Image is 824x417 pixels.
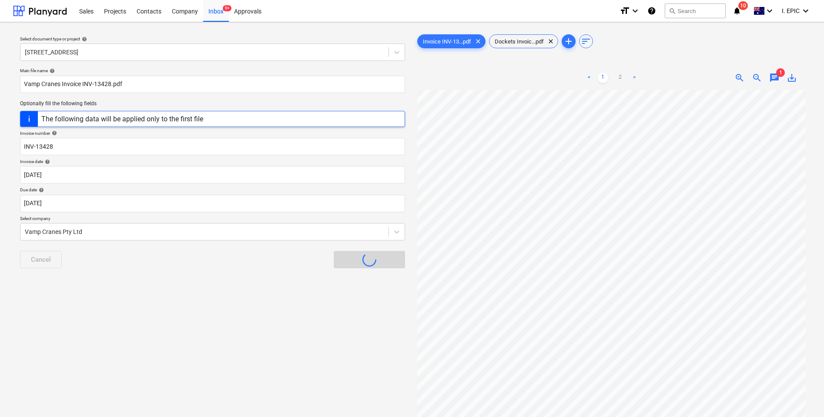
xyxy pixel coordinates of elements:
div: Invoice number [20,130,405,136]
span: help [80,37,87,42]
span: save_alt [787,73,797,83]
span: Dockets Invoic...pdf [489,38,549,45]
div: Invoice date [20,159,405,164]
i: format_size [620,6,630,16]
div: Select document type or project [20,36,405,42]
p: Optionally fill the following fields [20,100,405,107]
span: help [43,159,50,164]
input: Invoice date not specified [20,166,405,183]
span: sort [581,36,591,47]
p: Select company [20,216,405,223]
a: Next page [629,73,640,83]
i: notifications [733,6,741,16]
input: Due date not specified [20,195,405,212]
span: add [563,36,574,47]
span: chat [769,73,780,83]
i: keyboard_arrow_down [630,6,640,16]
i: keyboard_arrow_down [801,6,811,16]
div: Invoice INV-13...pdf [417,34,486,48]
button: Search [665,3,726,18]
div: Dockets Invoic...pdf [489,34,558,48]
span: zoom_out [752,73,762,83]
i: Knowledge base [647,6,656,16]
span: 1 [776,68,785,77]
input: Main file name [20,76,405,93]
span: Invoice INV-13...pdf [418,38,476,45]
div: Main file name [20,68,405,73]
span: clear [473,36,483,47]
span: clear [546,36,556,47]
div: Due date [20,187,405,193]
a: Page 1 is your current page [598,73,608,83]
span: 10 [738,1,748,10]
div: The following data will be applied only to the first file [41,115,203,123]
span: search [669,7,676,14]
a: Previous page [584,73,594,83]
input: Invoice number [20,138,405,155]
iframe: Chat Widget [780,375,824,417]
span: help [37,187,44,193]
i: keyboard_arrow_down [764,6,775,16]
a: Page 2 [615,73,626,83]
span: help [50,130,57,136]
span: 9+ [223,5,231,11]
span: help [48,68,55,73]
span: zoom_in [734,73,745,83]
span: I. EPIC [782,7,800,14]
